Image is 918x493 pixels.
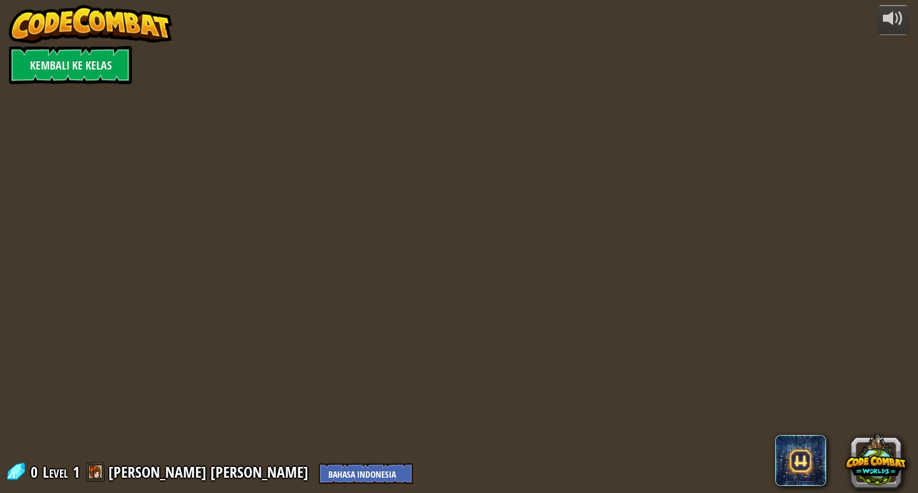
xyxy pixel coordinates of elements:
[108,462,312,482] a: [PERSON_NAME] [PERSON_NAME]
[9,46,132,84] a: Kembali ke Kelas
[775,435,826,486] span: CodeCombat AI HackStack
[9,5,172,43] img: CodeCombat - Learn how to code by playing a game
[845,430,907,491] button: CodeCombat Worlds on Roblox
[31,462,41,482] span: 0
[43,462,68,483] span: Level
[877,5,909,35] button: Atur suara
[73,462,80,482] span: 1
